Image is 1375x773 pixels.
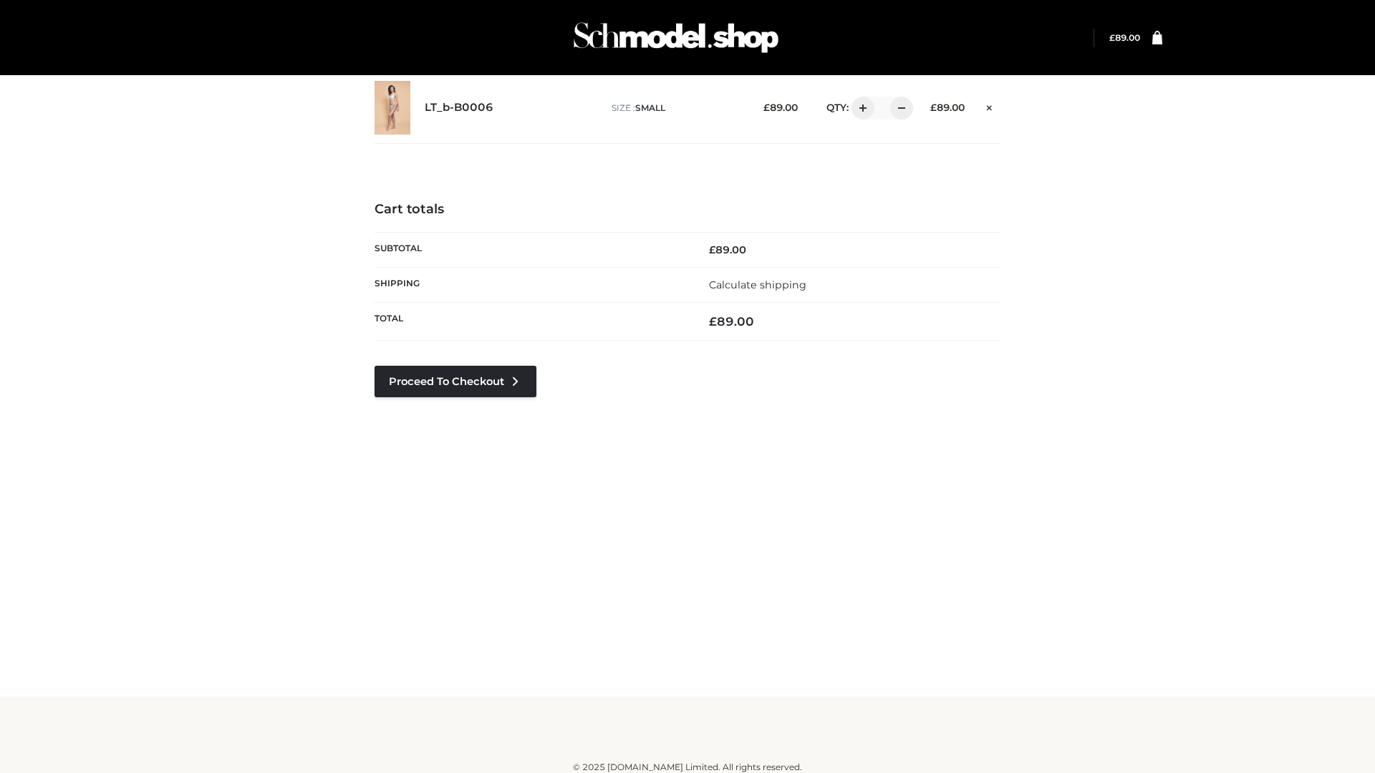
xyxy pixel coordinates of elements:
span: £ [709,243,715,256]
span: £ [709,314,717,329]
th: Subtotal [375,232,687,267]
a: Proceed to Checkout [375,366,536,397]
bdi: 89.00 [763,102,798,113]
div: QTY: [812,97,908,120]
th: Total [375,303,687,341]
bdi: 89.00 [930,102,965,113]
a: LT_b-B0006 [425,101,493,115]
h4: Cart totals [375,202,1000,218]
span: SMALL [635,102,665,113]
a: Calculate shipping [709,278,806,291]
a: Remove this item [979,97,1000,115]
p: size : [612,102,741,115]
a: £89.00 [1109,32,1140,43]
th: Shipping [375,267,687,302]
img: Schmodel Admin 964 [569,9,783,66]
bdi: 89.00 [709,314,754,329]
bdi: 89.00 [709,243,746,256]
span: £ [763,102,770,113]
span: £ [1109,32,1115,43]
bdi: 89.00 [1109,32,1140,43]
span: £ [930,102,937,113]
